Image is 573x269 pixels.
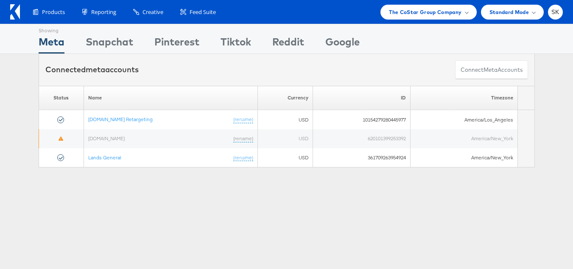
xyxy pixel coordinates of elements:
[233,154,253,161] a: (rename)
[233,135,253,142] a: (rename)
[257,86,313,110] th: Currency
[455,60,528,79] button: ConnectmetaAccounts
[233,116,253,123] a: (rename)
[42,8,65,16] span: Products
[190,8,216,16] span: Feed Suite
[91,8,116,16] span: Reporting
[410,148,518,167] td: America/New_York
[410,86,518,110] th: Timezone
[313,129,410,148] td: 620101399253392
[410,110,518,129] td: America/Los_Angeles
[86,65,105,74] span: meta
[389,8,461,17] span: The CoStar Group Company
[313,110,410,129] td: 10154279280445977
[39,34,64,54] div: Meta
[313,86,410,110] th: ID
[257,110,313,129] td: USD
[88,116,153,122] a: [DOMAIN_NAME] Retargeting
[551,9,559,15] span: SK
[39,86,84,110] th: Status
[221,34,251,54] div: Tiktok
[88,154,121,161] a: Lands General
[45,64,139,75] div: Connected accounts
[484,66,498,74] span: meta
[84,86,257,110] th: Name
[88,135,125,142] a: [DOMAIN_NAME]
[272,34,304,54] div: Reddit
[489,8,529,17] span: Standard Mode
[143,8,163,16] span: Creative
[154,34,199,54] div: Pinterest
[257,148,313,167] td: USD
[325,34,360,54] div: Google
[257,129,313,148] td: USD
[39,24,64,34] div: Showing
[86,34,133,54] div: Snapchat
[410,129,518,148] td: America/New_York
[313,148,410,167] td: 361709263954924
